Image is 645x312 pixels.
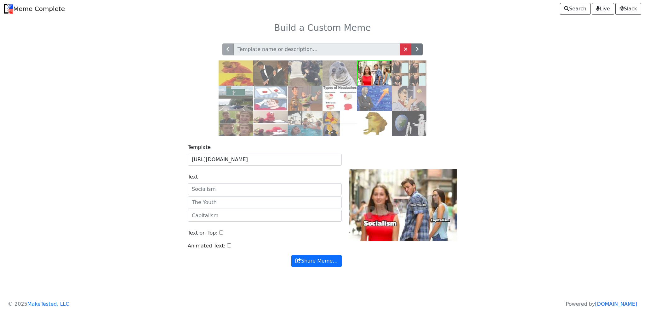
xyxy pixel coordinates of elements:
a: MakeTested, LLC [27,301,69,307]
img: grave.jpg [288,60,322,86]
img: drake.jpg [219,60,253,86]
img: right.jpg [219,111,253,136]
img: elmo.jpg [253,111,288,136]
input: The Youth [188,196,342,208]
img: slap.jpg [253,60,288,86]
span: Slack [619,5,637,13]
img: astronaut.jpg [392,111,426,136]
img: cheems.jpg [357,111,392,136]
img: pool.jpg [288,111,322,136]
input: Template name or description... [233,43,400,55]
img: db.jpg [357,60,392,86]
a: Search [560,3,591,15]
label: Animated Text: [188,242,225,250]
input: Capitalism [188,210,342,222]
a: Meme Complete [4,3,65,15]
img: gru.jpg [392,60,426,86]
p: Powered by [566,300,637,308]
span: Live [596,5,610,13]
img: pooh.jpg [322,111,357,136]
img: stonks.jpg [357,86,392,111]
label: Template [188,144,211,151]
label: Text on Top: [188,229,218,237]
label: Text [188,173,198,181]
button: Share Meme… [291,255,342,267]
input: Background Image URL [188,154,342,166]
p: © 2025 [8,300,69,308]
img: ams.jpg [322,60,357,86]
img: headaches.jpg [322,86,357,111]
a: Slack [615,3,641,15]
a: Live [592,3,614,15]
img: exit.jpg [219,86,253,111]
span: Search [564,5,586,13]
a: [DOMAIN_NAME] [595,301,637,307]
img: Meme Complete [4,4,13,14]
input: Socialism [188,183,342,195]
h3: Build a Custom Meme [118,23,527,33]
img: buzz.jpg [288,86,322,111]
img: ds.jpg [253,86,288,111]
img: pigeon.jpg [392,86,426,111]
